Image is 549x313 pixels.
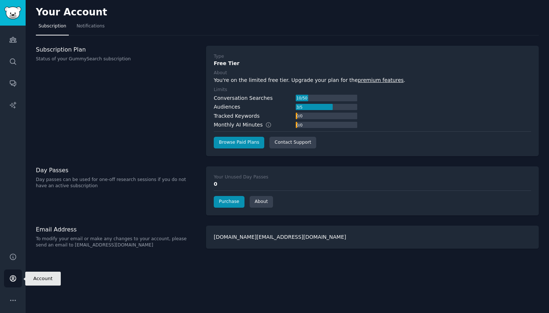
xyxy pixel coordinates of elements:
[36,56,198,63] p: Status of your GummySearch subscription
[36,7,107,18] h2: Your Account
[36,226,198,233] h3: Email Address
[214,76,531,84] div: You're on the limited free tier. Upgrade your plan for the .
[36,236,198,249] p: To modify your email or make any changes to your account, please send an email to [EMAIL_ADDRESS]...
[214,60,531,67] div: Free Tier
[358,77,404,83] a: premium features
[38,23,66,30] span: Subscription
[214,112,259,120] div: Tracked Keywords
[214,94,273,102] div: Conversation Searches
[250,196,273,208] a: About
[214,137,264,148] a: Browse Paid Plans
[269,137,316,148] a: Contact Support
[74,20,107,35] a: Notifications
[76,23,105,30] span: Notifications
[206,226,539,249] div: [DOMAIN_NAME][EMAIL_ADDRESS][DOMAIN_NAME]
[214,70,227,76] div: About
[296,122,303,128] div: 0 / 0
[214,174,268,181] div: Your Unused Day Passes
[214,53,224,60] div: Type
[296,113,303,119] div: 0 / 0
[214,196,244,208] a: Purchase
[4,7,21,19] img: GummySearch logo
[36,20,69,35] a: Subscription
[214,121,279,129] div: Monthly AI Minutes
[214,103,240,111] div: Audiences
[214,87,227,93] div: Limits
[36,177,198,189] p: Day passes can be used for one-off research sessions if you do not have an active subscription
[36,46,198,53] h3: Subscription Plan
[36,166,198,174] h3: Day Passes
[214,180,531,188] div: 0
[296,95,308,101] div: 10 / 50
[296,104,303,110] div: 3 / 5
